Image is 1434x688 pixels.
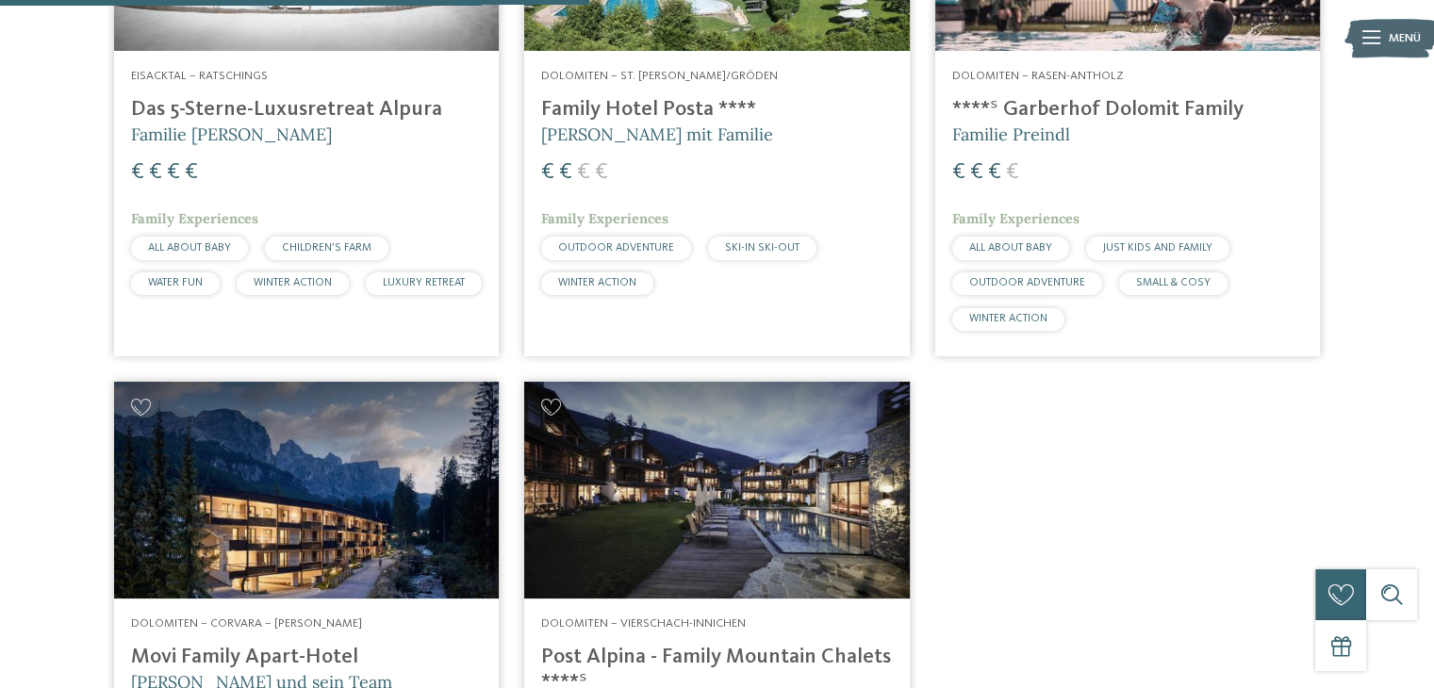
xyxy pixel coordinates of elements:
span: € [541,161,554,184]
span: WATER FUN [148,277,203,288]
span: € [577,161,590,184]
h4: Family Hotel Posta **** [541,97,892,123]
span: € [970,161,983,184]
span: Dolomiten – St. [PERSON_NAME]/Gröden [541,70,778,82]
span: Dolomiten – Vierschach-Innichen [541,617,746,630]
span: Family Experiences [541,210,668,227]
span: ALL ABOUT BABY [969,242,1052,254]
span: € [1006,161,1019,184]
span: € [988,161,1001,184]
img: Post Alpina - Family Mountain Chalets ****ˢ [524,382,909,598]
span: € [131,161,144,184]
span: ALL ABOUT BABY [148,242,231,254]
span: Dolomiten – Rasen-Antholz [952,70,1124,82]
span: WINTER ACTION [969,313,1047,324]
span: SMALL & COSY [1136,277,1211,288]
span: CHILDREN’S FARM [282,242,371,254]
span: € [149,161,162,184]
span: Eisacktal – Ratschings [131,70,268,82]
span: JUST KIDS AND FAMILY [1103,242,1212,254]
span: € [559,161,572,184]
span: OUTDOOR ADVENTURE [558,242,674,254]
span: Family Experiences [952,210,1080,227]
span: Familie [PERSON_NAME] [131,123,332,145]
span: WINTER ACTION [558,277,636,288]
span: € [167,161,180,184]
span: WINTER ACTION [254,277,332,288]
span: OUTDOOR ADVENTURE [969,277,1085,288]
span: € [185,161,198,184]
h4: ****ˢ Garberhof Dolomit Family [952,97,1303,123]
span: € [595,161,608,184]
span: Family Experiences [131,210,258,227]
span: SKI-IN SKI-OUT [725,242,799,254]
span: [PERSON_NAME] mit Familie [541,123,773,145]
img: Familienhotels gesucht? Hier findet ihr die besten! [114,382,499,598]
span: € [952,161,965,184]
span: Dolomiten – Corvara – [PERSON_NAME] [131,617,362,630]
h4: Das 5-Sterne-Luxusretreat Alpura [131,97,482,123]
span: LUXURY RETREAT [383,277,465,288]
span: Familie Preindl [952,123,1070,145]
h4: Movi Family Apart-Hotel [131,645,482,670]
